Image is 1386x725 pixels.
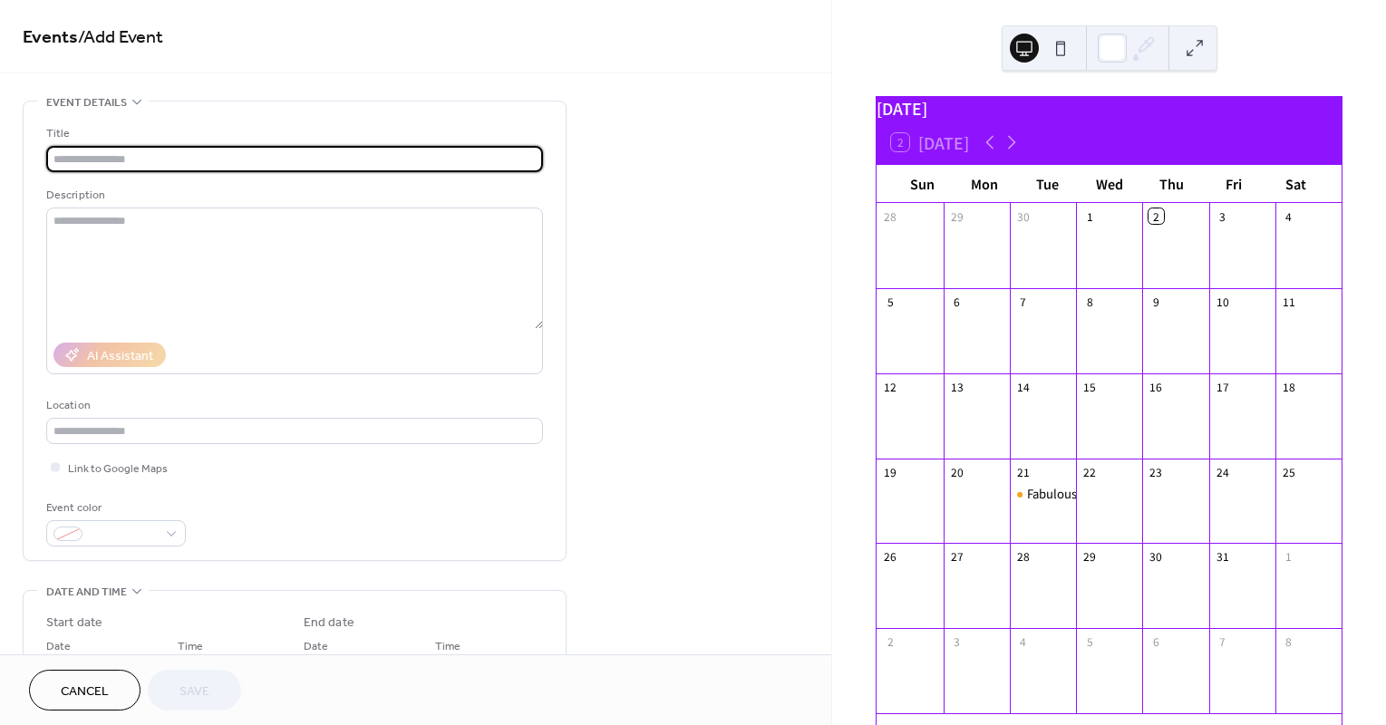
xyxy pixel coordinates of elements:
div: 21 [1015,464,1031,479]
div: Title [46,124,539,143]
div: 7 [1015,294,1031,309]
span: Date [46,637,71,656]
div: 30 [1149,549,1164,565]
div: 19 [883,464,898,479]
span: Time [178,637,203,656]
div: 1 [1281,549,1296,565]
span: Time [435,637,460,656]
div: Location [46,396,539,415]
div: Fabulous Fall [1010,486,1076,502]
button: Cancel [29,670,141,710]
div: 12 [883,379,898,394]
span: Date and time [46,583,127,602]
div: 5 [883,294,898,309]
span: Cancel [61,682,109,701]
a: Events [23,20,78,55]
div: 4 [1015,634,1031,650]
div: Wed [1078,165,1140,202]
div: 27 [949,549,964,565]
div: 8 [1281,634,1296,650]
div: Description [46,186,539,205]
div: 3 [949,634,964,650]
div: 14 [1015,379,1031,394]
div: 2 [1149,208,1164,224]
div: 29 [949,208,964,224]
span: Event details [46,93,127,112]
div: 28 [883,208,898,224]
div: 24 [1215,464,1230,479]
div: Tue [1016,165,1079,202]
div: 5 [1082,634,1098,650]
div: Sat [1265,165,1327,202]
div: 8 [1082,294,1098,309]
div: 29 [1082,549,1098,565]
div: 22 [1082,464,1098,479]
div: 4 [1281,208,1296,224]
span: Link to Google Maps [68,459,168,478]
div: 11 [1281,294,1296,309]
div: End date [304,614,354,633]
div: 28 [1015,549,1031,565]
div: 9 [1149,294,1164,309]
div: 13 [949,379,964,394]
div: 25 [1281,464,1296,479]
div: Sun [891,165,954,202]
span: Date [304,637,328,656]
div: Fri [1203,165,1265,202]
div: 16 [1149,379,1164,394]
div: 18 [1281,379,1296,394]
div: Fabulous Fall [1027,486,1099,502]
div: [DATE] [877,97,1342,121]
div: 17 [1215,379,1230,394]
div: 31 [1215,549,1230,565]
span: / Add Event [78,20,163,55]
div: 23 [1149,464,1164,479]
div: 1 [1082,208,1098,224]
div: 20 [949,464,964,479]
div: 15 [1082,379,1098,394]
div: 10 [1215,294,1230,309]
div: 26 [883,549,898,565]
div: 6 [949,294,964,309]
div: Start date [46,614,102,633]
div: Mon [954,165,1016,202]
div: 3 [1215,208,1230,224]
div: 6 [1149,634,1164,650]
div: Event color [46,498,182,517]
div: Thu [1140,165,1203,202]
div: 7 [1215,634,1230,650]
div: 2 [883,634,898,650]
div: 30 [1015,208,1031,224]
